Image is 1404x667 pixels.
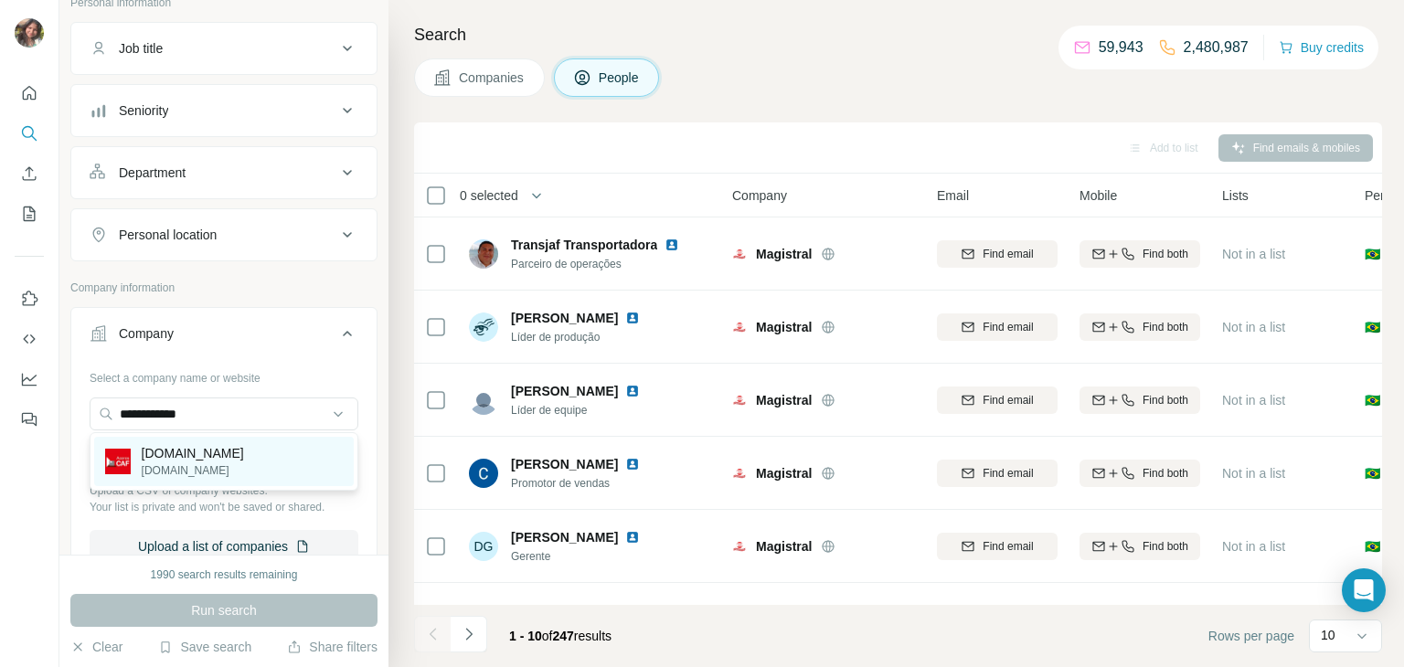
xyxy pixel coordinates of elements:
[1080,533,1200,560] button: Find both
[937,313,1058,341] button: Find email
[756,464,812,482] span: Magistral
[599,69,641,87] span: People
[937,533,1058,560] button: Find email
[511,256,701,272] span: Parceiro de operações
[15,157,44,190] button: Enrich CSV
[158,638,251,656] button: Save search
[732,247,747,261] img: Logo of Magistral
[756,318,812,336] span: Magistral
[983,465,1033,482] span: Find email
[70,280,378,296] p: Company information
[1222,186,1249,205] span: Lists
[119,101,168,120] div: Seniority
[756,537,812,556] span: Magistral
[511,382,618,400] span: [PERSON_NAME]
[1208,627,1294,645] span: Rows per page
[1342,568,1386,612] div: Open Intercom Messenger
[15,77,44,110] button: Quick start
[469,532,498,561] div: DG
[71,312,377,363] button: Company
[1222,320,1285,334] span: Not in a list
[1365,245,1380,263] span: 🇧🇷
[71,89,377,132] button: Seniority
[71,213,377,257] button: Personal location
[665,238,679,252] img: LinkedIn logo
[937,460,1058,487] button: Find email
[511,475,662,492] span: Promotor de vendas
[732,320,747,334] img: Logo of Magistral
[142,444,244,462] p: [DOMAIN_NAME]
[511,548,662,565] span: Gerente
[151,566,298,583] div: 1990 search results remaining
[1321,626,1335,644] p: 10
[1080,386,1200,414] button: Find both
[1222,466,1285,481] span: Not in a list
[414,22,1382,48] h4: Search
[469,459,498,488] img: Avatar
[732,186,787,205] span: Company
[509,629,542,643] span: 1 - 10
[625,530,640,545] img: LinkedIn logo
[119,226,217,244] div: Personal location
[1365,318,1380,336] span: 🇧🇷
[119,324,174,343] div: Company
[1365,391,1380,409] span: 🇧🇷
[983,319,1033,335] span: Find email
[451,616,487,652] button: Navigate to next page
[542,629,553,643] span: of
[1365,464,1380,482] span: 🇧🇷
[937,386,1058,414] button: Find email
[15,363,44,396] button: Dashboard
[90,363,358,386] div: Select a company name or website
[1080,186,1117,205] span: Mobile
[1222,539,1285,554] span: Not in a list
[1143,538,1188,555] span: Find both
[459,69,526,87] span: Companies
[469,605,498,634] img: Avatar
[119,164,186,182] div: Department
[15,403,44,436] button: Feedback
[509,629,612,643] span: results
[511,329,662,345] span: Líder de produção
[90,530,358,563] button: Upload a list of companies
[1080,460,1200,487] button: Find both
[1143,246,1188,262] span: Find both
[983,538,1033,555] span: Find email
[625,457,640,471] img: LinkedIn logo
[105,449,131,474] img: aceroscaf.mx
[983,246,1033,262] span: Find email
[511,601,618,619] span: [PERSON_NAME]
[469,386,498,415] img: Avatar
[1222,393,1285,408] span: Not in a list
[625,384,640,398] img: LinkedIn logo
[1143,319,1188,335] span: Find both
[1365,537,1380,556] span: 🇧🇷
[553,629,574,643] span: 247
[1080,313,1200,341] button: Find both
[287,638,378,656] button: Share filters
[1099,37,1143,58] p: 59,943
[732,393,747,408] img: Logo of Magistral
[119,39,163,58] div: Job title
[732,539,747,554] img: Logo of Magistral
[983,392,1033,408] span: Find email
[90,482,358,499] p: Upload a CSV of company websites.
[1143,392,1188,408] span: Find both
[1222,247,1285,261] span: Not in a list
[625,603,640,618] img: LinkedIn logo
[511,528,618,546] span: [PERSON_NAME]
[70,638,122,656] button: Clear
[756,245,812,263] span: Magistral
[142,462,244,479] p: [DOMAIN_NAME]
[1080,240,1200,268] button: Find both
[937,186,969,205] span: Email
[937,240,1058,268] button: Find email
[15,18,44,48] img: Avatar
[15,197,44,230] button: My lists
[625,311,640,325] img: LinkedIn logo
[511,238,657,252] span: Transjaf Transportadora
[756,391,812,409] span: Magistral
[469,312,498,342] img: Avatar
[511,455,618,473] span: [PERSON_NAME]
[732,466,747,481] img: Logo of Magistral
